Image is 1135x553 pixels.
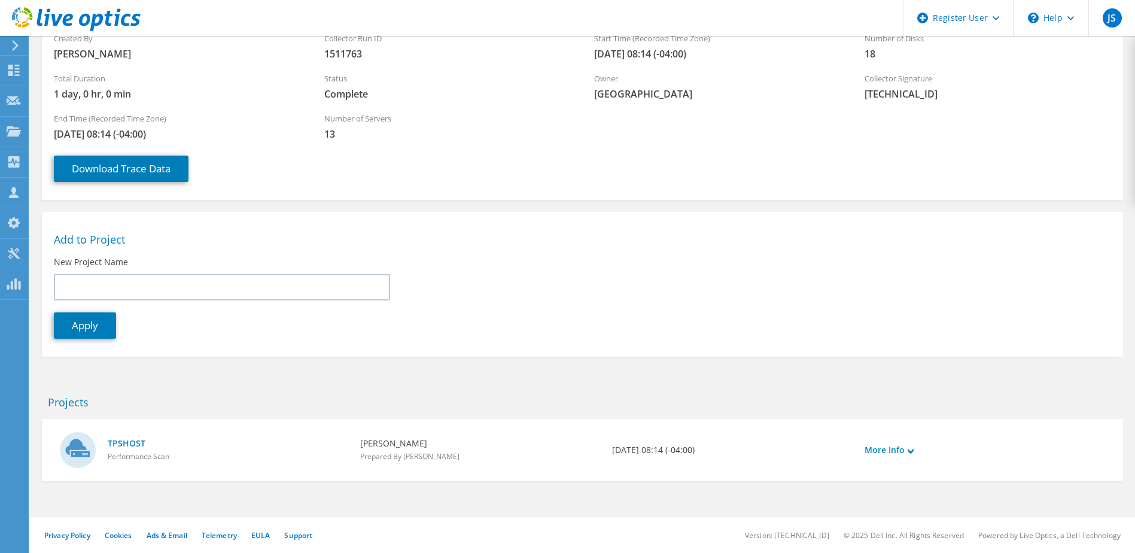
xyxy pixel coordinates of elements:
a: Cookies [105,530,132,540]
label: Total Duration [54,72,300,84]
span: 18 [865,47,1111,60]
b: [PERSON_NAME] [360,437,460,450]
b: [DATE] 08:14 (-04:00) [612,443,695,457]
label: End Time (Recorded Time Zone) [54,113,300,124]
label: Collector Signature [865,72,1111,84]
h2: Add to Project [54,233,1111,246]
label: Status [324,72,571,84]
a: Apply [54,312,116,339]
span: 13 [324,127,571,141]
a: More Info [865,443,914,457]
h2: Projects [48,396,1117,409]
span: Prepared By [PERSON_NAME] [360,451,460,461]
a: Support [284,530,312,540]
a: Privacy Policy [44,530,90,540]
label: Created By [54,32,300,44]
span: [DATE] 08:14 (-04:00) [594,47,841,60]
span: [TECHNICAL_ID] [865,87,1111,101]
a: TPSHOST [108,437,348,450]
span: [GEOGRAPHIC_DATA] [594,87,841,101]
label: New Project Name [54,256,128,268]
label: Number of Disks [865,32,1111,44]
a: Ads & Email [147,530,187,540]
li: Powered by Live Optics, a Dell Technology [978,530,1121,540]
span: [PERSON_NAME] [54,47,300,60]
li: Version: [TECHNICAL_ID] [745,530,829,540]
a: Download Trace Data [54,156,188,182]
span: Complete [324,87,571,101]
label: Number of Servers [324,113,571,124]
span: JS [1103,8,1122,28]
label: Start Time (Recorded Time Zone) [594,32,841,44]
a: EULA [251,530,270,540]
li: © 2025 Dell Inc. All Rights Reserved [844,530,964,540]
span: Performance Scan [108,451,169,461]
label: Owner [594,72,841,84]
span: [DATE] 08:14 (-04:00) [54,127,300,141]
svg: \n [1028,13,1039,23]
span: 1 day, 0 hr, 0 min [54,87,300,101]
span: 1511763 [324,47,571,60]
a: Telemetry [202,530,237,540]
label: Collector Run ID [324,32,571,44]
